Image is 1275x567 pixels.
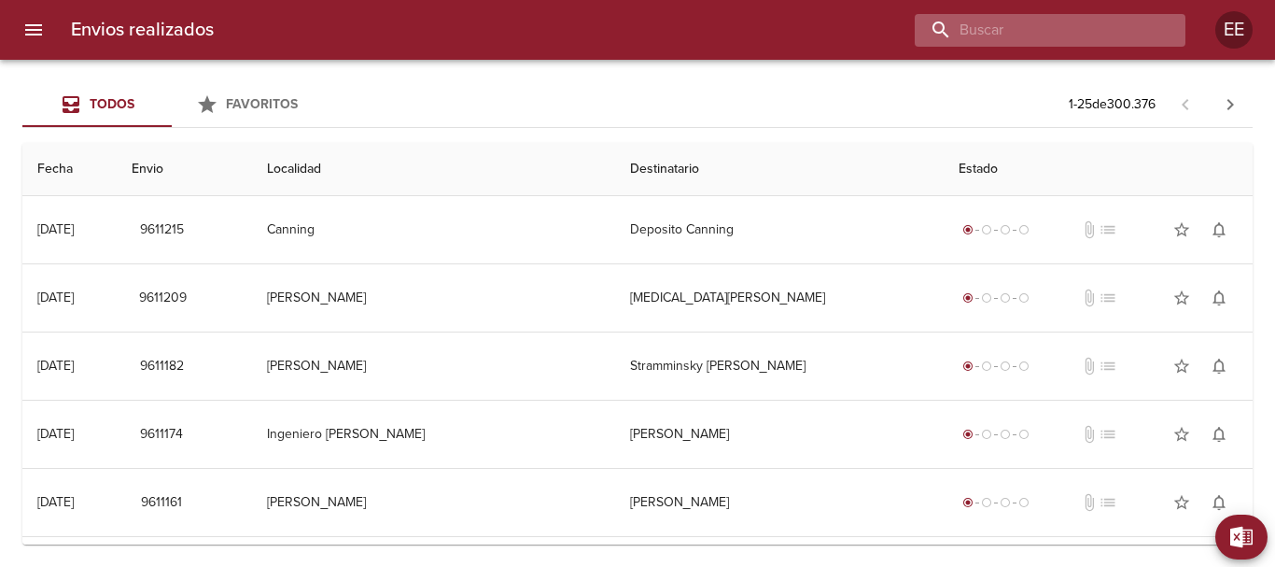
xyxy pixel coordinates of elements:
span: radio_button_unchecked [1018,292,1030,304]
span: notifications_none [1210,493,1228,512]
span: star_border [1172,357,1191,376]
span: 9611182 [139,355,184,378]
span: Pagina siguiente [1208,82,1253,127]
span: No tiene documentos adjuntos [1080,357,1099,376]
span: Todos [90,96,134,112]
button: Agregar a favoritos [1163,416,1200,453]
td: Canning [252,196,614,263]
button: menu [11,7,56,52]
span: Pagina anterior [1163,94,1208,113]
span: radio_button_unchecked [981,361,992,372]
span: No tiene pedido asociado [1099,493,1117,512]
span: radio_button_checked [962,224,974,235]
div: Generado [959,493,1033,512]
span: No tiene pedido asociado [1099,357,1117,376]
td: Stramminsky [PERSON_NAME] [615,333,945,400]
button: Activar notificaciones [1200,416,1238,453]
button: Activar notificaciones [1200,484,1238,521]
span: radio_button_unchecked [1018,361,1030,372]
button: Agregar a favoritos [1163,279,1200,317]
span: 9611161 [139,491,184,515]
div: Generado [959,220,1033,239]
span: radio_button_unchecked [1018,429,1030,440]
span: radio_button_unchecked [1000,224,1011,235]
td: Ingeniero [PERSON_NAME] [252,401,614,468]
td: [PERSON_NAME] [252,333,614,400]
span: radio_button_checked [962,361,974,372]
td: [PERSON_NAME] [252,264,614,332]
span: star_border [1172,493,1191,512]
input: buscar [915,14,1154,47]
td: [MEDICAL_DATA][PERSON_NAME] [615,264,945,332]
div: Generado [959,289,1033,307]
span: notifications_none [1210,425,1228,444]
div: [DATE] [37,494,74,510]
button: 9611161 [132,486,191,520]
span: star_border [1172,289,1191,307]
button: Activar notificaciones [1200,279,1238,317]
button: Agregar a favoritos [1163,484,1200,521]
span: notifications_none [1210,220,1228,239]
h6: Envios realizados [71,15,214,45]
td: [PERSON_NAME] [615,401,945,468]
span: Favoritos [226,96,298,112]
span: radio_button_unchecked [981,429,992,440]
span: radio_button_unchecked [1000,429,1011,440]
span: 9611174 [139,423,184,447]
span: No tiene pedido asociado [1099,220,1117,239]
div: [DATE] [37,358,74,374]
span: radio_button_unchecked [1000,497,1011,508]
span: star_border [1172,425,1191,444]
th: Destinatario [615,143,945,196]
div: EE [1215,11,1253,49]
span: radio_button_unchecked [981,497,992,508]
div: [DATE] [37,426,74,442]
div: Generado [959,357,1033,376]
span: 9611215 [139,219,184,242]
span: radio_button_unchecked [1000,292,1011,304]
td: [PERSON_NAME] [615,469,945,536]
span: radio_button_unchecked [981,224,992,235]
div: Generado [959,425,1033,444]
span: No tiene pedido asociado [1099,425,1117,444]
button: Exportar Excel [1215,515,1268,560]
span: radio_button_unchecked [981,292,992,304]
th: Estado [944,143,1253,196]
th: Envio [117,143,252,196]
span: radio_button_unchecked [1018,224,1030,235]
span: radio_button_unchecked [1000,361,1011,372]
div: [DATE] [37,290,74,305]
span: radio_button_checked [962,429,974,440]
span: 9611209 [139,287,187,310]
span: No tiene documentos adjuntos [1080,493,1099,512]
span: No tiene documentos adjuntos [1080,289,1099,307]
span: No tiene documentos adjuntos [1080,220,1099,239]
td: [PERSON_NAME] [252,469,614,536]
button: 9611215 [132,213,191,248]
span: notifications_none [1210,357,1228,376]
button: 9611174 [132,418,191,452]
button: 9611182 [132,349,191,384]
span: No tiene pedido asociado [1099,289,1117,307]
span: notifications_none [1210,289,1228,307]
th: Fecha [22,143,117,196]
div: Tabs Envios [22,82,321,127]
th: Localidad [252,143,614,196]
span: radio_button_unchecked [1018,497,1030,508]
span: radio_button_checked [962,292,974,304]
td: Deposito Canning [615,196,945,263]
button: Agregar a favoritos [1163,347,1200,385]
span: radio_button_checked [962,497,974,508]
button: Agregar a favoritos [1163,211,1200,248]
button: Activar notificaciones [1200,347,1238,385]
button: Activar notificaciones [1200,211,1238,248]
span: No tiene documentos adjuntos [1080,425,1099,444]
button: 9611209 [132,281,194,316]
div: [DATE] [37,221,74,237]
span: star_border [1172,220,1191,239]
p: 1 - 25 de 300.376 [1069,95,1156,114]
div: Abrir información de usuario [1215,11,1253,49]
